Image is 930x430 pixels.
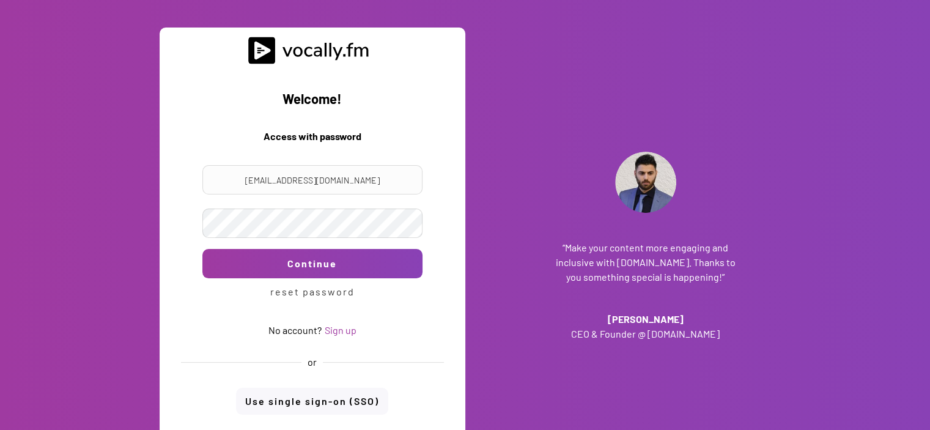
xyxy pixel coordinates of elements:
h2: Welcome! [169,89,456,111]
h3: [PERSON_NAME] [554,312,737,327]
img: Addante_Profile.png [615,152,676,213]
button: Continue [202,249,423,278]
input: Your email [202,165,423,195]
h3: Access with password [169,129,456,151]
h3: “Make your content more engaging and inclusive with [DOMAIN_NAME]. Thanks to you something specia... [554,240,737,284]
img: vocally%20logo.svg [248,37,377,64]
button: Use single sign-on (SSO) [236,388,388,415]
div: or [308,355,317,369]
div: No account? [268,324,322,337]
button: reset password [267,278,358,305]
h3: CEO & Founder @ [DOMAIN_NAME] [554,327,737,341]
button: Sign up [325,324,356,337]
